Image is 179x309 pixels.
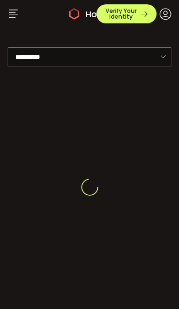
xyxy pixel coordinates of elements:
span: Verify Your Identity [104,8,138,20]
button: Verify Your Identity [96,4,157,23]
iframe: Chat Widget [131,263,179,309]
img: bEAuYMIXGOVwQBAAAAAElFTkSuQmCC [8,8,19,20]
span: Home [85,8,111,21]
